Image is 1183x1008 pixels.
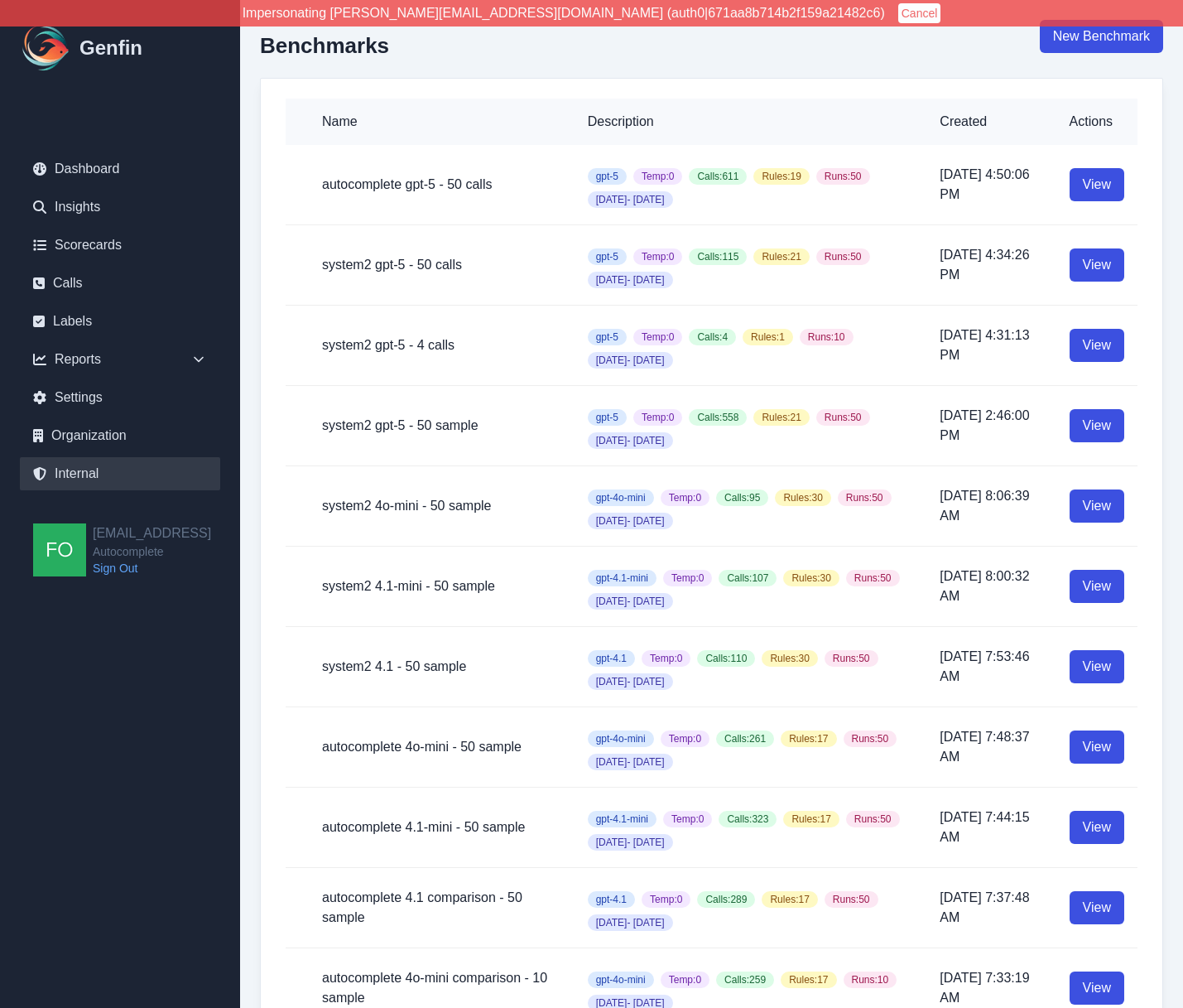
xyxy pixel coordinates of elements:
span: gpt-4.1-mini [588,570,656,586]
span: [DATE] - [DATE] [588,673,673,690]
span: [DATE] - [DATE] [588,432,673,449]
span: Temp: 0 [633,409,682,426]
img: founders@genfin.ai [33,523,86,576]
a: View [1070,811,1124,844]
a: Insights [20,191,220,224]
span: gpt-4o-mini [588,972,654,988]
h5: system2 gpt-5 - 4 calls [322,335,561,355]
h5: autocomplete 4.1 comparison - 50 sample [322,888,561,928]
span: Rules: 30 [783,570,839,586]
span: Rules: 21 [753,248,809,265]
span: gpt-5 [588,248,627,265]
span: Autocomplete [93,543,211,560]
span: Rules: 19 [753,168,809,185]
h5: autocomplete 4o-mini - 50 sample [322,737,561,757]
h5: system2 gpt-5 - 50 calls [322,255,561,275]
a: View [1070,490,1124,523]
span: Rules: 17 [762,891,817,908]
span: gpt-4o-mini [588,490,654,506]
span: Runs: 50 [816,409,870,426]
p: [DATE] 8:06:39 AM [940,486,1042,526]
span: Calls: 110 [697,650,755,667]
span: gpt-5 [588,329,627,345]
a: Labels [20,305,220,338]
span: Rules: 30 [762,650,817,667]
span: [DATE] - [DATE] [588,914,673,931]
h5: autocomplete 4.1-mini - 50 sample [322,817,561,837]
a: View [1070,570,1124,603]
p: [DATE] 4:34:26 PM [940,245,1042,285]
a: View [1070,329,1124,362]
span: [DATE] - [DATE] [588,352,673,369]
a: View [1070,891,1124,924]
th: Created [926,99,1056,145]
span: Calls: 107 [719,570,777,586]
button: Cancel [898,3,941,23]
span: Rules: 17 [783,811,839,827]
span: Temp: 0 [661,490,709,506]
a: Sign Out [93,560,211,576]
span: Rules: 30 [775,490,830,506]
span: Calls: 95 [716,490,768,506]
span: Rules: 17 [781,731,836,747]
a: View [1070,972,1124,1005]
a: Settings [20,381,220,414]
span: Rules: 17 [781,972,836,988]
span: gpt-5 [588,168,627,185]
span: Runs: 50 [838,490,892,506]
span: Calls: 261 [716,731,774,747]
th: Actions [1056,99,1137,145]
a: Scorecards [20,229,220,262]
p: [DATE] 7:53:46 AM [940,647,1042,687]
a: Internal [20,457,220,490]
span: gpt-4.1 [588,891,635,908]
span: Runs: 10 [800,329,854,345]
span: Runs: 50 [825,650,878,667]
span: Temp: 0 [661,972,709,988]
span: Temp: 0 [642,891,690,908]
span: [DATE] - [DATE] [588,272,673,288]
span: Runs: 50 [844,731,897,747]
span: gpt-5 [588,409,627,426]
a: Dashboard [20,152,220,186]
p: [DATE] 7:48:37 AM [940,727,1042,767]
span: Rules: 1 [743,329,793,345]
th: Description [575,99,927,145]
span: Temp: 0 [661,731,709,747]
div: Reports [20,343,220,376]
span: Calls: 115 [689,248,747,265]
img: Logo [20,22,73,75]
h5: autocomplete 4o-mini comparison - 10 sample [322,968,561,1008]
span: Temp: 0 [633,329,682,345]
span: Runs: 50 [846,570,900,586]
p: [DATE] 4:31:13 PM [940,326,1042,365]
span: Temp: 0 [633,168,682,185]
span: gpt-4o-mini [588,731,654,747]
a: New Benchmark [1040,20,1163,53]
span: Calls: 259 [716,972,774,988]
span: Calls: 4 [689,329,736,345]
span: Temp: 0 [633,248,682,265]
span: Temp: 0 [642,650,690,667]
p: [DATE] 7:44:15 AM [940,808,1042,847]
span: Runs: 10 [844,972,897,988]
p: [DATE] 4:50:06 PM [940,165,1042,205]
p: [DATE] 7:33:19 AM [940,968,1042,1008]
h5: system2 4o-mini - 50 sample [322,496,561,516]
span: [DATE] - [DATE] [588,834,673,851]
span: gpt-4.1 [588,650,635,667]
span: Runs: 50 [846,811,900,827]
h5: system2 4.1-mini - 50 sample [322,576,561,596]
span: Calls: 558 [689,409,747,426]
span: Runs: 50 [825,891,878,908]
span: Temp: 0 [663,570,712,586]
span: [DATE] - [DATE] [588,754,673,770]
a: Organization [20,419,220,452]
a: View [1070,409,1124,442]
a: View [1070,168,1124,201]
span: Runs: 50 [816,168,870,185]
a: View [1070,248,1124,282]
span: [DATE] - [DATE] [588,593,673,610]
a: View [1070,650,1124,683]
th: Name [286,99,575,145]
